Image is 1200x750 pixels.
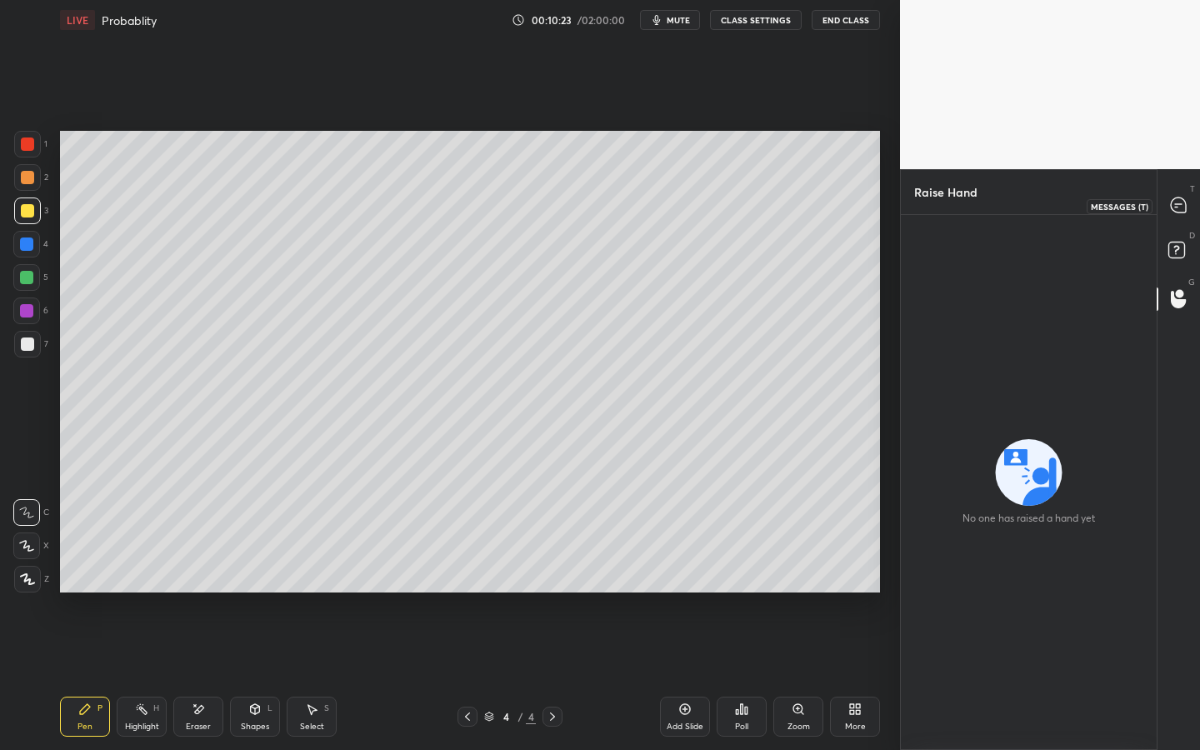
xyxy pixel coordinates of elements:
div: 4 [526,709,536,724]
div: 6 [13,297,48,324]
div: L [267,704,272,712]
p: Raise Hand [901,170,991,214]
div: Z [14,566,49,592]
button: mute [640,10,700,30]
div: 2 [14,164,48,191]
div: Highlight [125,722,159,731]
span: mute [667,14,690,26]
p: D [1189,229,1195,242]
div: 7 [14,331,48,357]
div: C [13,499,49,526]
div: 3 [14,197,48,224]
div: More [845,722,866,731]
div: Messages (T) [1087,199,1152,214]
h4: Probablity [102,12,157,28]
button: CLASS SETTINGS [710,10,802,30]
h4: No one has raised a hand yet [922,511,1135,526]
div: Select [300,722,324,731]
div: Poll [735,722,748,731]
div: 4 [13,231,48,257]
div: X [13,532,49,559]
button: End Class [812,10,880,30]
div: Pen [77,722,92,731]
div: S [324,704,329,712]
div: 4 [497,712,514,722]
div: Shapes [241,722,269,731]
div: H [153,704,159,712]
div: Zoom [787,722,810,731]
div: 1 [14,131,47,157]
p: T [1190,182,1195,195]
div: Add Slide [667,722,703,731]
div: LIVE [60,10,95,30]
div: 5 [13,264,48,291]
p: G [1188,276,1195,288]
div: Eraser [186,722,211,731]
div: / [517,712,522,722]
div: P [97,704,102,712]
